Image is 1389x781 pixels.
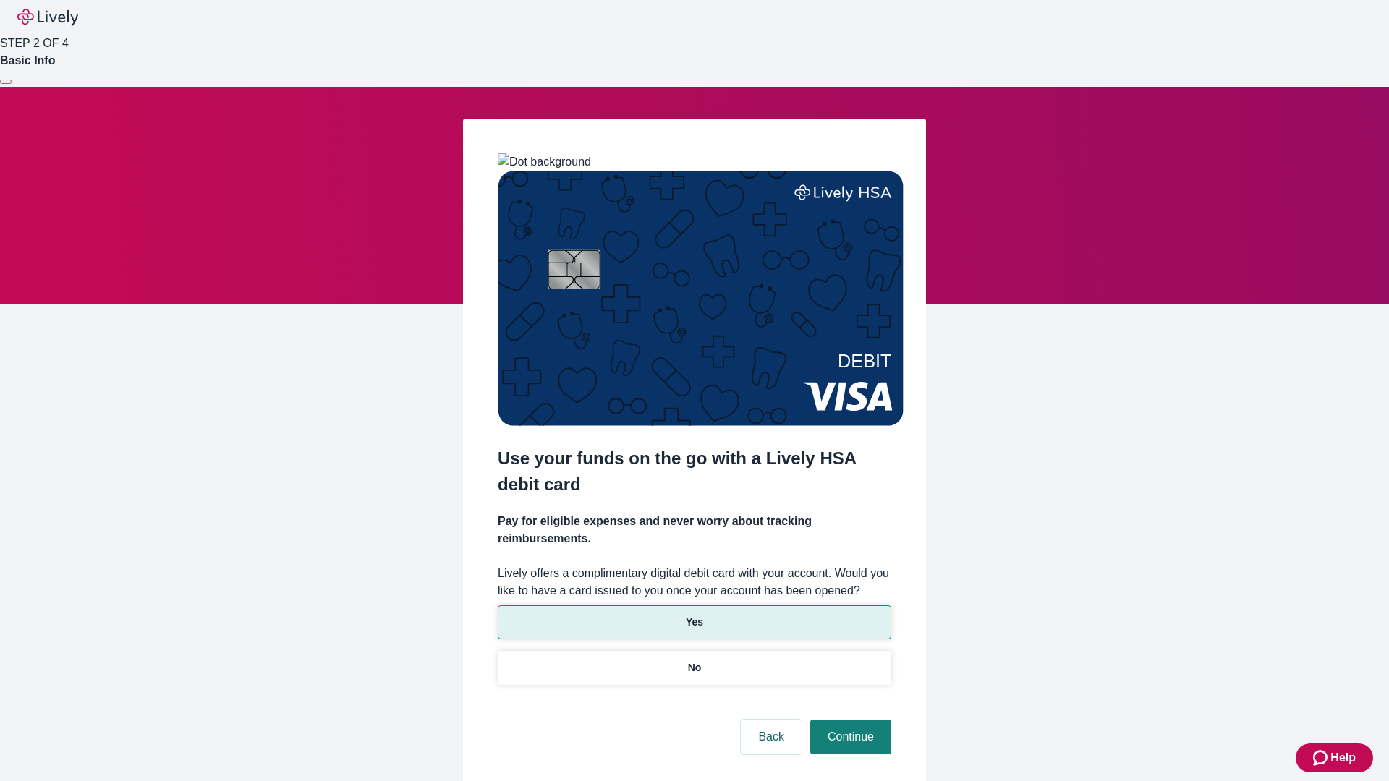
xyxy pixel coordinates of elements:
[498,565,891,599] label: Lively offers a complimentary digital debit card with your account. Would you like to have a card...
[498,513,891,547] h4: Pay for eligible expenses and never worry about tracking reimbursements.
[498,605,891,639] button: Yes
[17,9,78,26] img: Lively
[810,720,891,754] button: Continue
[1313,749,1330,767] svg: Zendesk support icon
[1296,743,1373,772] button: Zendesk support iconHelp
[741,720,802,754] button: Back
[688,660,702,675] p: No
[686,615,703,630] p: Yes
[498,445,891,498] h2: Use your funds on the go with a Lively HSA debit card
[498,651,891,685] button: No
[1330,749,1356,767] span: Help
[498,171,904,426] img: Debit card
[498,153,591,171] img: Dot background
